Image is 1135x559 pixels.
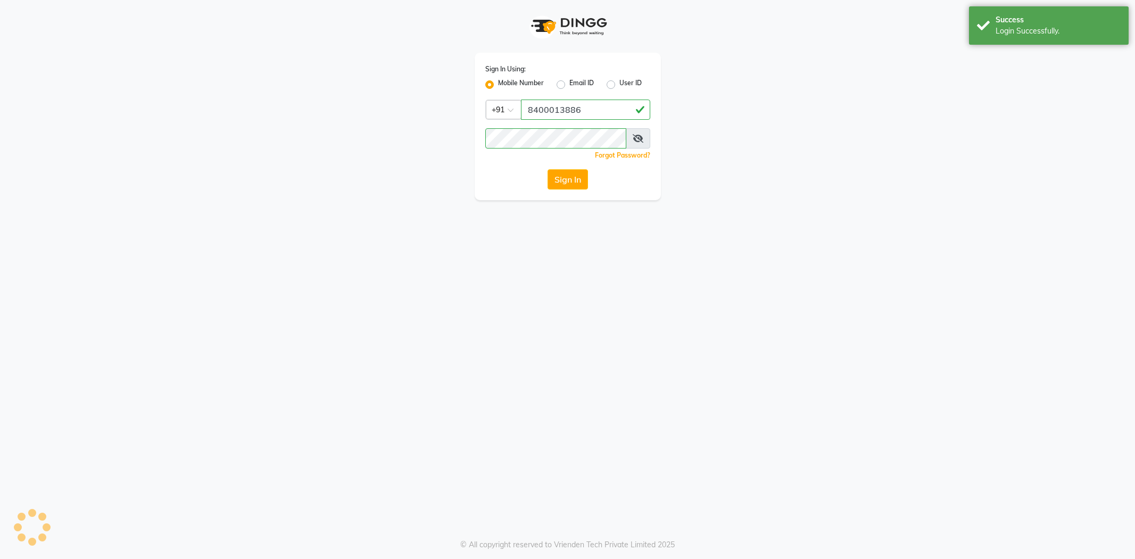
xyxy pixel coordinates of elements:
[996,14,1121,26] div: Success
[996,26,1121,37] div: Login Successfully.
[485,128,626,149] input: Username
[521,100,650,120] input: Username
[485,64,526,74] label: Sign In Using:
[525,11,610,42] img: logo1.svg
[548,169,588,190] button: Sign In
[498,78,544,91] label: Mobile Number
[595,151,650,159] a: Forgot Password?
[569,78,594,91] label: Email ID
[619,78,642,91] label: User ID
